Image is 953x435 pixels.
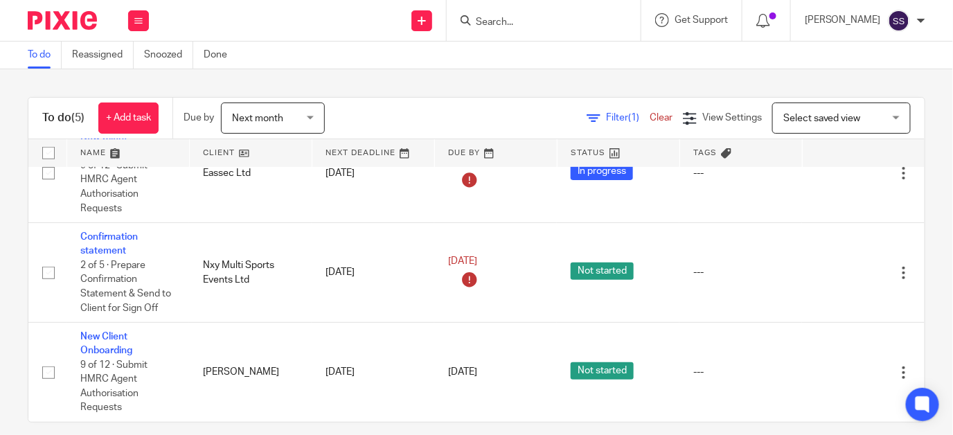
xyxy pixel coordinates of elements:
td: [DATE] [312,223,434,323]
img: svg%3E [888,10,910,32]
a: New Client Onboarding [80,332,132,355]
div: --- [693,365,788,379]
span: Not started [571,263,634,280]
span: 2 of 5 · Prepare Confirmation Statement & Send to Client for Sign Off [80,260,171,313]
a: Reassigned [72,42,134,69]
span: Filter [606,113,650,123]
a: + Add task [98,103,159,134]
span: Not started [571,362,634,380]
h1: To do [42,111,84,125]
p: Due by [184,111,214,125]
div: --- [693,166,788,180]
a: Confirmation statement [80,232,138,256]
span: Get Support [675,15,728,25]
td: [DATE] [312,323,434,422]
span: 9 of 12 · Submit HMRC Agent Authorisation Requests [80,161,148,213]
td: Nxy Multi Sports Events Ltd [189,223,312,323]
a: Done [204,42,238,69]
span: Select saved view [783,114,861,123]
span: In progress [571,163,633,180]
input: Search [474,17,599,29]
td: Eassec Ltd [189,123,312,223]
img: Pixie [28,11,97,30]
span: Tags [694,149,718,157]
p: [PERSON_NAME] [805,13,881,27]
span: Next month [232,114,283,123]
td: [PERSON_NAME] [189,323,312,422]
div: --- [693,265,788,279]
span: [DATE] [448,257,477,267]
span: 9 of 12 · Submit HMRC Agent Authorisation Requests [80,360,148,413]
a: Snoozed [144,42,193,69]
td: [DATE] [312,123,434,223]
span: (5) [71,112,84,123]
span: [DATE] [448,368,477,378]
span: (1) [628,113,639,123]
a: To do [28,42,62,69]
a: Clear [650,113,673,123]
span: View Settings [702,113,762,123]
